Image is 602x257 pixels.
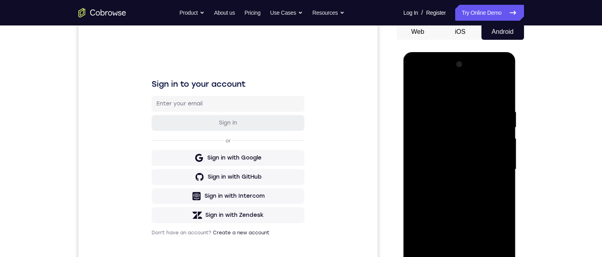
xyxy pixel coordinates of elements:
[481,24,524,40] button: Android
[73,126,226,142] button: Sign in with Google
[73,145,226,161] button: Sign in with GitHub
[179,5,205,21] button: Product
[397,24,439,40] button: Web
[73,164,226,180] button: Sign in with Intercom
[312,5,345,21] button: Resources
[146,114,154,120] p: or
[134,206,191,212] a: Create a new account
[73,183,226,199] button: Sign in with Zendesk
[126,168,186,176] div: Sign in with Intercom
[403,5,418,21] a: Log In
[129,130,183,138] div: Sign in with Google
[439,24,481,40] button: iOS
[426,5,446,21] a: Register
[129,149,183,157] div: Sign in with GitHub
[73,206,226,212] p: Don't have an account?
[455,5,524,21] a: Try Online Demo
[244,5,260,21] a: Pricing
[78,8,126,18] a: Go to the home page
[421,8,423,18] span: /
[270,5,303,21] button: Use Cases
[214,5,235,21] a: About us
[127,187,185,195] div: Sign in with Zendesk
